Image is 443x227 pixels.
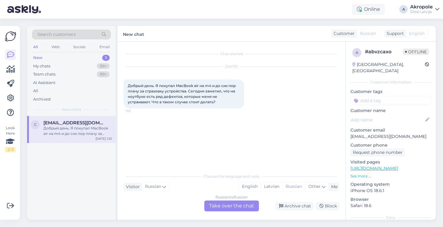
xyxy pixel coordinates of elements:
span: c [34,122,37,127]
div: Team chats [33,71,55,77]
div: Archived [33,96,51,102]
p: Customer email [350,127,431,133]
p: Browser [350,196,431,203]
span: Russian [360,30,376,37]
div: New [33,55,42,61]
span: Offline [403,48,429,55]
p: Visited pages [350,159,431,165]
p: iPhone OS 18.6.1 [350,188,431,194]
div: [GEOGRAPHIC_DATA], [GEOGRAPHIC_DATA] [352,61,425,74]
div: Block [316,202,339,210]
div: 1 [102,55,110,61]
div: Archive chat [275,202,313,210]
div: Support [384,30,404,37]
div: Akropole [410,5,433,9]
span: New chats [62,107,81,112]
p: [EMAIL_ADDRESS][DOMAIN_NAME] [350,133,431,140]
div: [DATE] [124,64,339,69]
div: Socials [72,43,87,51]
div: AI Assistant [33,80,55,86]
span: Search customers [37,31,76,38]
div: Web [50,43,61,51]
div: Visitor [124,184,140,190]
div: Request phone number [350,148,405,157]
div: My chats [33,63,50,69]
span: cs.mixep@gmail.com [43,120,106,126]
p: Operating system [350,181,431,188]
div: # abvzcaxo [365,48,403,55]
img: Askly Logo [5,31,16,42]
div: Добрый день. Я покупал MacBook air на m4 и до сих пор плачу за страховку устройства. Сегодня заме... [43,126,112,136]
div: Choose the language and reply [124,174,339,179]
label: New chat [123,30,144,38]
p: Customer phone [350,142,431,148]
input: Add a tag [350,96,431,105]
p: Safari 18.6 [350,203,431,209]
p: See more ... [350,173,431,179]
span: Добрый день. Я покупал MacBook air на m4 и до сих пор плачу за страховку устройства. Сегодня заме... [128,83,237,104]
div: [DATE] 1:55 [96,136,112,141]
a: [URL][DOMAIN_NAME] [350,166,398,171]
span: 1:55 [125,109,148,113]
div: Email [98,43,111,51]
a: AkropoleiDeal Latvija [410,5,439,14]
div: 99+ [97,63,110,69]
p: Customer tags [350,89,431,95]
div: Russian [282,182,305,191]
div: iDeal Latvija [410,9,433,14]
div: Latvian [261,182,282,191]
div: Online [352,4,385,15]
span: Other [308,184,321,189]
div: All [32,43,39,51]
div: 99+ [97,71,110,77]
div: Look Here [5,125,16,152]
input: Add name [351,117,424,123]
div: 2 / 3 [5,147,16,152]
div: Russian to Russian [215,194,248,200]
div: A [399,5,408,14]
span: Russian [145,183,161,190]
div: Chat started [124,51,339,57]
div: Take over the chat [204,201,259,211]
span: English [409,30,425,37]
div: Customer information [350,79,431,85]
div: Extra [350,215,431,220]
div: All [33,88,38,94]
div: English [239,182,261,191]
span: a [356,50,358,55]
p: Customer name [350,107,431,114]
div: Customer [331,30,355,37]
div: Me [329,184,338,190]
